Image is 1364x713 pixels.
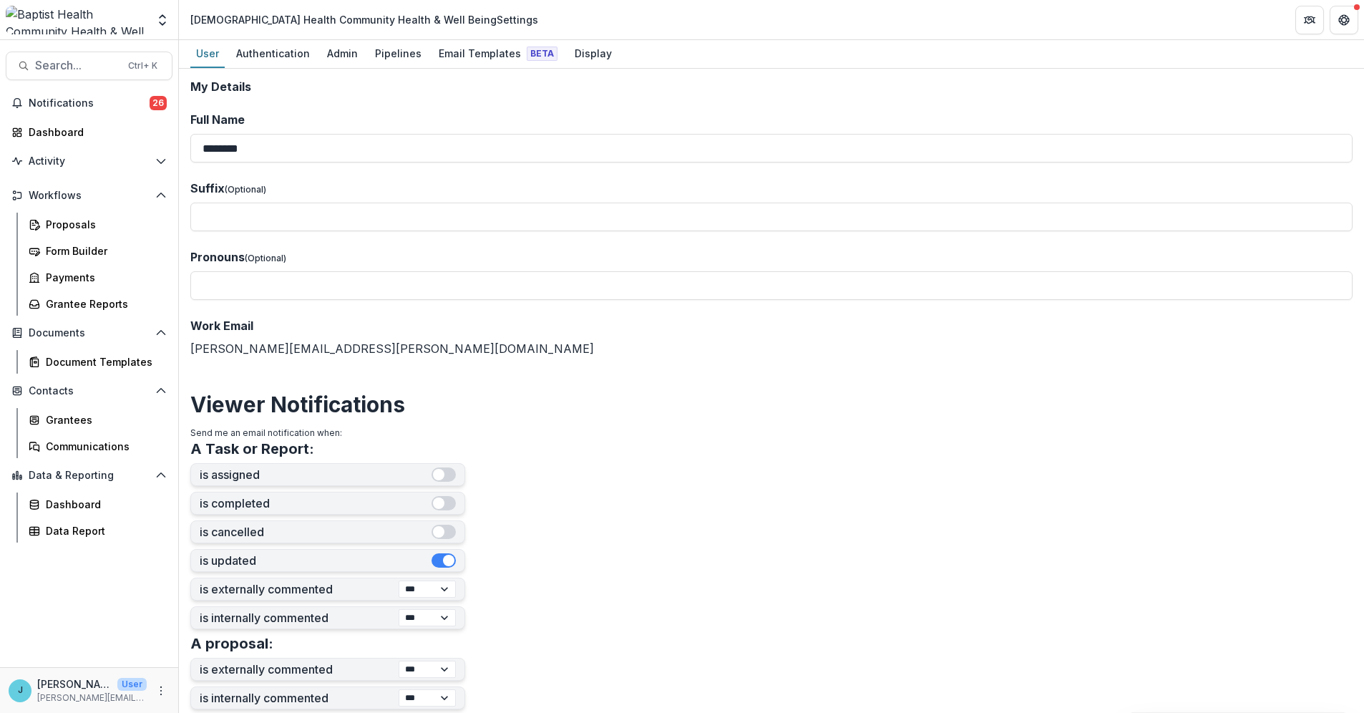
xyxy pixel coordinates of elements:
label: is completed [200,497,432,510]
h2: Viewer Notifications [190,392,1353,417]
div: User [190,43,225,64]
a: Form Builder [23,239,172,263]
a: Email Templates Beta [433,40,563,68]
button: Open Data & Reporting [6,464,172,487]
h2: My Details [190,80,1353,94]
a: Payments [23,266,172,289]
label: is cancelled [200,525,432,539]
div: Email Templates [433,43,563,64]
span: Full Name [190,112,245,127]
span: Documents [29,327,150,339]
button: Open Workflows [6,184,172,207]
button: Open Documents [6,321,172,344]
a: Grantees [23,408,172,432]
button: Notifications26 [6,92,172,115]
span: Contacts [29,385,150,397]
h3: A proposal: [190,635,273,652]
button: Search... [6,52,172,80]
button: Open entity switcher [152,6,172,34]
div: Document Templates [46,354,161,369]
div: Pipelines [369,43,427,64]
label: is externally commented [200,583,399,596]
span: Pronouns [190,250,245,264]
button: More [152,682,170,699]
a: Dashboard [23,493,172,516]
div: Authentication [230,43,316,64]
a: Pipelines [369,40,427,68]
span: Workflows [29,190,150,202]
div: Proposals [46,217,161,232]
div: Display [569,43,618,64]
label: is internally commented [200,611,399,625]
span: Beta [527,47,557,61]
p: [PERSON_NAME][EMAIL_ADDRESS][PERSON_NAME][DOMAIN_NAME] [37,692,147,704]
div: Dashboard [29,125,161,140]
div: Dashboard [46,497,161,512]
a: Proposals [23,213,172,236]
div: [PERSON_NAME][EMAIL_ADDRESS][PERSON_NAME][DOMAIN_NAME] [190,317,1353,357]
div: Ctrl + K [125,58,160,74]
div: Communications [46,439,161,454]
a: Grantee Reports [23,292,172,316]
button: Open Activity [6,150,172,173]
div: Grantees [46,412,161,427]
a: User [190,40,225,68]
span: Work Email [190,319,253,333]
p: [PERSON_NAME] [37,676,112,692]
span: Activity [29,155,150,168]
span: Send me an email notification when: [190,427,342,438]
div: Data Report [46,523,161,538]
span: Data & Reporting [29,470,150,482]
div: [DEMOGRAPHIC_DATA] Health Community Health & Well Being Settings [190,12,538,27]
div: Admin [321,43,364,64]
span: (Optional) [245,253,286,263]
span: 26 [150,96,167,110]
div: Grantee Reports [46,296,161,311]
div: Form Builder [46,243,161,258]
span: Search... [35,59,120,72]
label: is internally commented [200,692,399,705]
label: is assigned [200,468,432,482]
p: User [117,678,147,691]
div: Jennifer [18,686,23,695]
a: Data Report [23,519,172,543]
h3: A Task or Report: [190,440,314,457]
a: Document Templates [23,350,172,374]
span: Notifications [29,97,150,110]
a: Admin [321,40,364,68]
a: Display [569,40,618,68]
a: Communications [23,435,172,458]
img: Baptist Health Community Health & Well Being logo [6,6,147,34]
a: Dashboard [6,120,172,144]
label: is externally commented [200,663,399,676]
label: is updated [200,554,432,568]
a: Authentication [230,40,316,68]
button: Get Help [1330,6,1358,34]
div: Payments [46,270,161,285]
span: Suffix [190,181,225,195]
span: (Optional) [225,184,266,195]
button: Open Contacts [6,379,172,402]
nav: breadcrumb [185,9,544,30]
button: Partners [1295,6,1324,34]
